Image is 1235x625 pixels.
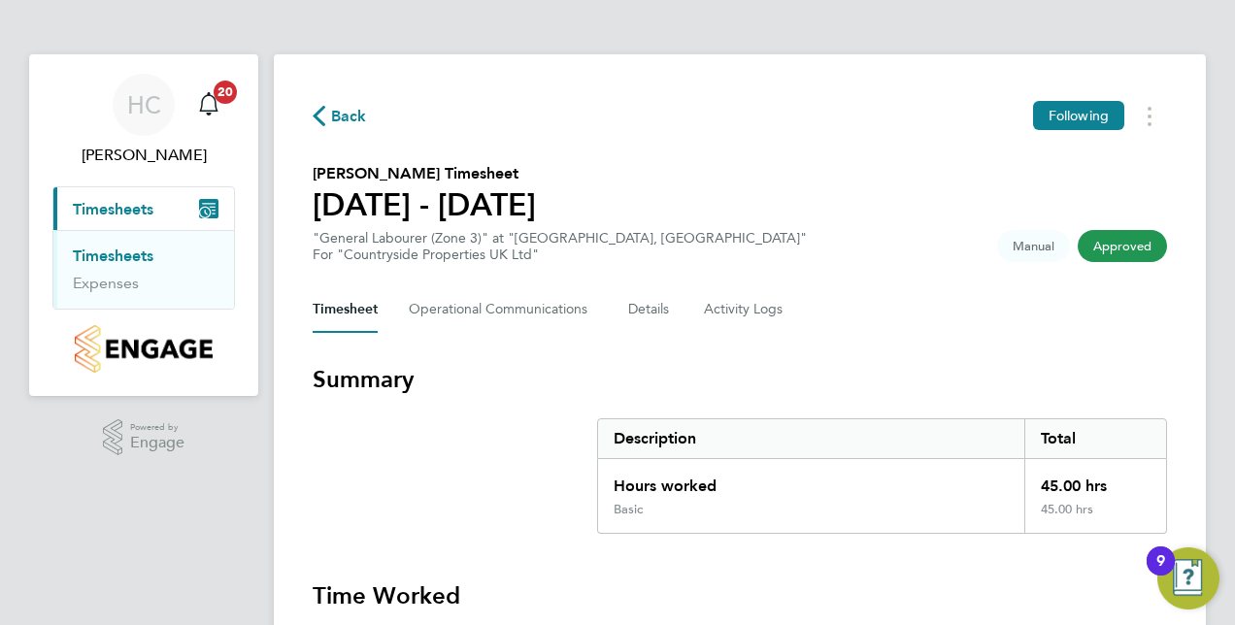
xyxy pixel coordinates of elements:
[628,286,673,333] button: Details
[29,54,258,396] nav: Main navigation
[130,419,184,436] span: Powered by
[52,325,235,373] a: Go to home page
[73,274,139,292] a: Expenses
[997,230,1070,262] span: This timesheet was manually created.
[598,419,1024,458] div: Description
[331,105,367,128] span: Back
[130,435,184,451] span: Engage
[52,144,235,167] span: Hannah Cornford
[127,92,161,117] span: HC
[75,325,212,373] img: countryside-properties-logo-retina.png
[1024,419,1166,458] div: Total
[409,286,597,333] button: Operational Communications
[313,580,1167,611] h3: Time Worked
[1157,547,1219,609] button: Open Resource Center, 9 new notifications
[313,185,536,224] h1: [DATE] - [DATE]
[313,247,807,263] div: For "Countryside Properties UK Ltd"
[614,502,643,517] div: Basic
[1132,101,1167,131] button: Timesheets Menu
[598,459,1024,502] div: Hours worked
[597,418,1167,534] div: Summary
[189,74,228,136] a: 20
[313,286,378,333] button: Timesheet
[53,230,234,309] div: Timesheets
[214,81,237,104] span: 20
[1078,230,1167,262] span: This timesheet has been approved.
[704,286,785,333] button: Activity Logs
[313,162,536,185] h2: [PERSON_NAME] Timesheet
[1049,107,1109,124] span: Following
[103,419,185,456] a: Powered byEngage
[1033,101,1124,130] button: Following
[313,230,807,263] div: "General Labourer (Zone 3)" at "[GEOGRAPHIC_DATA], [GEOGRAPHIC_DATA]"
[1024,502,1166,533] div: 45.00 hrs
[313,364,1167,395] h3: Summary
[52,74,235,167] a: HC[PERSON_NAME]
[1024,459,1166,502] div: 45.00 hrs
[313,104,367,128] button: Back
[53,187,234,230] button: Timesheets
[73,247,153,265] a: Timesheets
[73,200,153,218] span: Timesheets
[1156,561,1165,586] div: 9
